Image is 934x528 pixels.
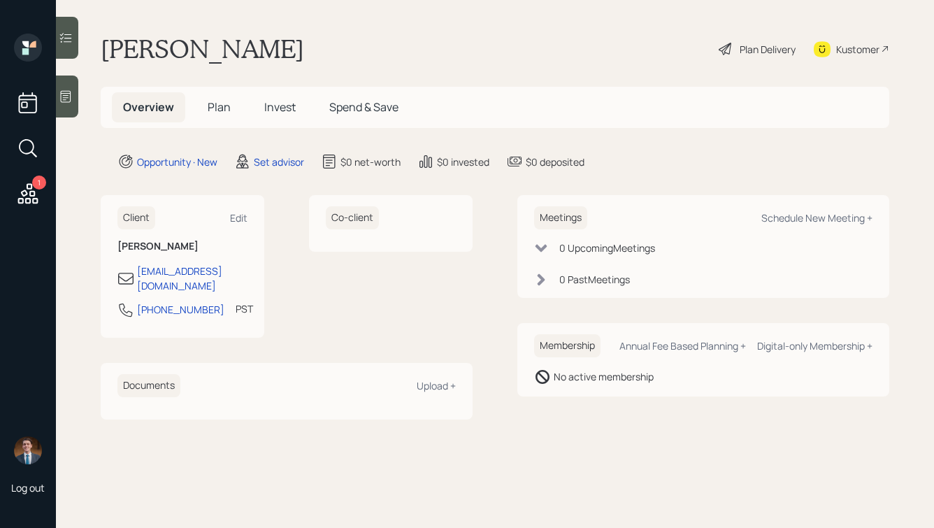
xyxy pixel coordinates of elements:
[329,99,398,115] span: Spend & Save
[11,481,45,494] div: Log out
[836,42,879,57] div: Kustomer
[117,206,155,229] h6: Client
[137,155,217,169] div: Opportunity · New
[619,339,746,352] div: Annual Fee Based Planning +
[101,34,304,64] h1: [PERSON_NAME]
[417,379,456,392] div: Upload +
[437,155,489,169] div: $0 invested
[230,211,247,224] div: Edit
[554,369,654,384] div: No active membership
[137,264,247,293] div: [EMAIL_ADDRESS][DOMAIN_NAME]
[526,155,584,169] div: $0 deposited
[326,206,379,229] h6: Co-client
[254,155,304,169] div: Set advisor
[757,339,872,352] div: Digital-only Membership +
[32,176,46,190] div: 1
[137,302,224,317] div: [PHONE_NUMBER]
[123,99,174,115] span: Overview
[534,206,587,229] h6: Meetings
[264,99,296,115] span: Invest
[14,436,42,464] img: hunter_neumayer.jpg
[534,334,601,357] h6: Membership
[559,241,655,255] div: 0 Upcoming Meeting s
[340,155,401,169] div: $0 net-worth
[117,241,247,252] h6: [PERSON_NAME]
[236,301,253,316] div: PST
[117,374,180,397] h6: Documents
[208,99,231,115] span: Plan
[740,42,796,57] div: Plan Delivery
[559,272,630,287] div: 0 Past Meeting s
[761,211,872,224] div: Schedule New Meeting +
